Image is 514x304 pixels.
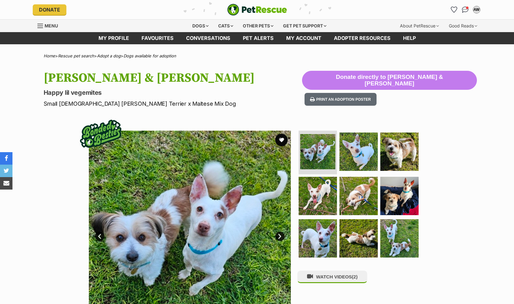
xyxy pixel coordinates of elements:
img: Photo of Irene & Rayray [339,177,378,215]
img: chat-41dd97257d64d25036548639549fe6c8038ab92f7586957e7f3b1b290dea8141.svg [462,7,468,13]
a: My profile [92,32,135,44]
img: Photo of Irene & Rayray [380,133,419,171]
a: Prev [95,232,104,241]
img: Photo of Irene & Rayray [339,133,378,171]
a: Adopter resources [328,32,397,44]
div: Other pets [238,20,278,32]
img: Photo of Irene & Rayray [380,219,419,258]
a: Next [275,232,285,241]
ul: Account quick links [449,5,482,15]
h1: [PERSON_NAME] & [PERSON_NAME] [44,71,302,85]
a: conversations [180,32,237,44]
a: Dogs available for adoption [123,53,176,58]
a: Menu [37,20,62,31]
img: Photo of Irene & Rayray [300,134,335,169]
div: About PetRescue [396,20,443,32]
button: WATCH VIDEOS(2) [297,271,367,283]
button: Print an adoption poster [305,93,376,106]
div: Good Reads [444,20,482,32]
a: Help [397,32,422,44]
a: Pet alerts [237,32,280,44]
img: Photo of Irene & Rayray [299,177,337,215]
a: My account [280,32,328,44]
a: Home [44,53,55,58]
img: bonded besties [76,109,126,159]
span: Menu [45,23,58,28]
a: Favourites [449,5,459,15]
p: Small [DEMOGRAPHIC_DATA] [PERSON_NAME] Terrier x Maltese Mix Dog [44,99,302,108]
a: Rescue pet search [58,53,94,58]
div: Dogs [188,20,213,32]
div: AW [473,7,480,13]
img: Photo of Irene & Rayray [299,219,337,258]
div: Get pet support [279,20,331,32]
a: Donate [33,4,66,15]
button: favourite [275,134,288,146]
img: Photo of Irene & Rayray [339,219,378,258]
a: Adopt a dog [97,53,121,58]
img: logo-e224e6f780fb5917bec1dbf3a21bbac754714ae5b6737aabdf751b685950b380.svg [227,4,287,16]
div: Cats [214,20,238,32]
p: Happy lil vegemites [44,88,302,97]
img: Photo of Irene & Rayray [380,177,419,215]
a: Conversations [460,5,470,15]
a: PetRescue [227,4,287,16]
a: Favourites [135,32,180,44]
button: Donate directly to [PERSON_NAME] & [PERSON_NAME] [302,71,477,90]
div: > > > [28,54,486,58]
span: (2) [352,274,358,279]
button: My account [472,5,482,15]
